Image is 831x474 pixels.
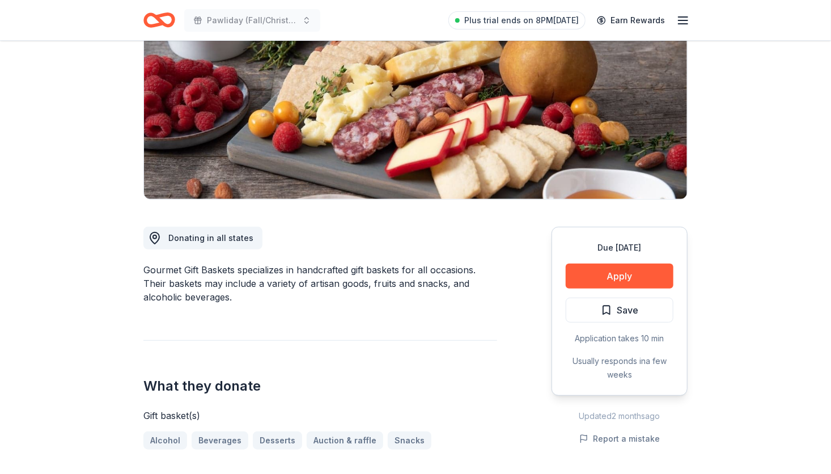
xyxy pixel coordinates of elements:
button: Apply [566,264,673,289]
div: Application takes 10 min [566,332,673,345]
a: Desserts [253,431,302,450]
h2: What they donate [143,377,497,395]
a: Earn Rewards [590,10,672,31]
a: Home [143,7,175,33]
a: Plus trial ends on 8PM[DATE] [448,11,586,29]
a: Auction & raffle [307,431,383,450]
button: Save [566,298,673,323]
div: Due [DATE] [566,241,673,255]
a: Snacks [388,431,431,450]
div: Updated 2 months ago [552,409,688,423]
span: Donating in all states [168,233,253,243]
div: Gift basket(s) [143,409,497,422]
button: Pawliday (Fall/Christmas) Auction [184,9,320,32]
span: Plus trial ends on 8PM[DATE] [464,14,579,27]
div: Gourmet Gift Baskets specializes in handcrafted gift baskets for all occasions. Their baskets may... [143,263,497,304]
button: Report a mistake [579,432,660,446]
span: Save [617,303,638,318]
a: Beverages [192,431,248,450]
div: Usually responds in a few weeks [566,354,673,382]
a: Alcohol [143,431,187,450]
span: Pawliday (Fall/Christmas) Auction [207,14,298,27]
